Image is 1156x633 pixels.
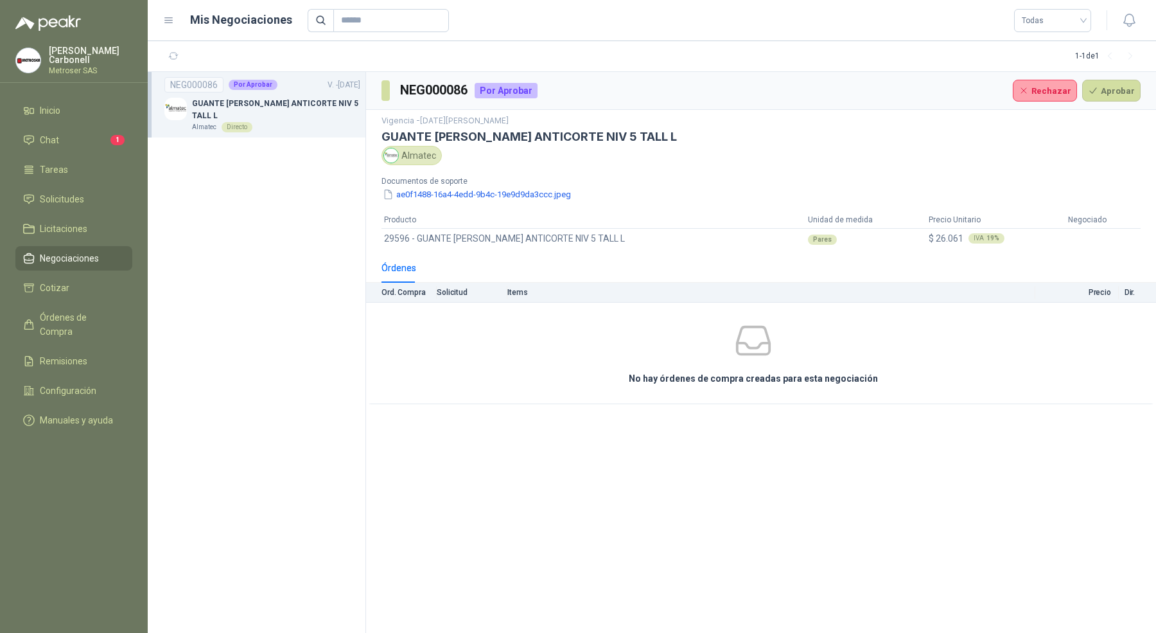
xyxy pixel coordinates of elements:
[384,148,398,163] img: Company Logo
[629,371,878,386] h3: No hay órdenes de compra creadas para esta negociación
[164,77,360,132] a: NEG000086Por AprobarV. -[DATE] Company LogoGUANTE [PERSON_NAME] ANTICORTE NIV 5 TALL LAlmatecDirecto
[40,163,68,177] span: Tareas
[1119,283,1156,303] th: Dir.
[15,349,132,373] a: Remisiones
[40,192,84,206] span: Solicitudes
[40,413,113,427] span: Manuales y ayuda
[381,261,416,275] div: Órdenes
[40,222,87,236] span: Licitaciones
[381,146,442,165] div: Almatec
[192,98,360,122] p: GUANTE [PERSON_NAME] ANTICORTE NIV 5 TALL L
[16,48,40,73] img: Company Logo
[15,157,132,182] a: Tareas
[40,354,87,368] span: Remisiones
[968,233,1004,244] div: IVA
[475,83,538,98] div: Por Aprobar
[808,235,837,245] div: Pares
[507,283,1035,303] th: Items
[805,211,926,229] th: Unidad de medida
[49,67,132,75] p: Metroser SAS
[15,408,132,432] a: Manuales y ayuda
[192,122,216,132] p: Almatec
[986,235,999,242] b: 19 %
[1065,211,1141,229] th: Negociado
[381,130,1141,143] h3: GUANTE [PERSON_NAME] ANTICORTE NIV 5 TALL L
[1082,80,1141,102] button: Aprobar
[15,217,132,241] a: Licitaciones
[110,135,125,145] span: 1
[40,310,120,339] span: Órdenes de Compra
[222,122,252,132] div: Directo
[15,305,132,344] a: Órdenes de Compra
[40,281,69,295] span: Cotizar
[400,80,469,100] h3: NEG000086
[15,187,132,211] a: Solicitudes
[15,128,132,152] a: Chat1
[366,283,437,303] th: Ord. Compra
[381,175,756,188] p: Documentos de soporte
[15,98,132,123] a: Inicio
[1022,11,1083,30] span: Todas
[49,46,132,64] p: [PERSON_NAME] Carbonell
[190,11,292,29] h1: Mis Negociaciones
[381,211,805,229] th: Producto
[381,115,1141,127] p: Vigencia - [DATE][PERSON_NAME]
[437,283,507,303] th: Solicitud
[40,251,99,265] span: Negociaciones
[15,379,132,403] a: Configuración
[15,276,132,300] a: Cotizar
[164,77,223,93] div: NEG000086
[40,133,59,147] span: Chat
[164,98,187,120] img: Company Logo
[384,231,625,245] span: 29596 - GUANTE [PERSON_NAME] ANTICORTE NIV 5 TALL L
[229,80,277,90] div: Por Aprobar
[40,384,96,398] span: Configuración
[1035,283,1119,303] th: Precio
[1013,80,1077,102] button: Rechazar
[40,103,60,118] span: Inicio
[328,80,360,89] span: V. - [DATE]
[1075,46,1141,67] div: 1 - 1 de 1
[15,246,132,271] a: Negociaciones
[926,211,1065,229] th: Precio Unitario
[929,231,963,245] span: $ 26.061
[381,188,572,201] button: ae0f1488-16a4-4edd-9b4c-19e9d9da3ccc.jpeg
[15,15,81,31] img: Logo peakr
